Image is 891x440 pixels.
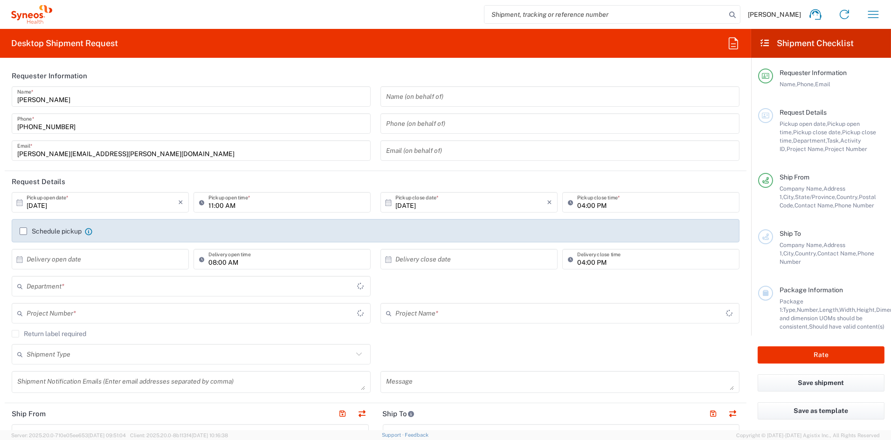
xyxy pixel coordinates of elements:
[795,193,836,200] span: State/Province,
[780,230,801,237] span: Ship To
[780,120,827,127] span: Pickup open date,
[819,306,839,313] span: Length,
[797,81,815,88] span: Phone,
[825,145,867,152] span: Project Number
[11,38,118,49] h2: Desktop Shipment Request
[748,10,801,19] span: [PERSON_NAME]
[794,202,835,209] span: Contact Name,
[793,129,842,136] span: Pickup close date,
[88,433,126,438] span: [DATE] 09:51:04
[736,431,880,440] span: Copyright © [DATE]-[DATE] Agistix Inc., All Rights Reserved
[484,6,726,23] input: Shipment, tracking or reference number
[758,346,884,364] button: Rate
[795,250,817,257] span: Country,
[780,185,823,192] span: Company Name,
[780,109,827,116] span: Request Details
[12,409,46,419] h2: Ship From
[547,195,552,210] i: ×
[11,433,126,438] span: Server: 2025.20.0-710e05ee653
[780,298,803,313] span: Package 1:
[787,145,825,152] span: Project Name,
[839,306,856,313] span: Width,
[783,306,797,313] span: Type,
[130,433,228,438] span: Client: 2025.20.0-8b113f4
[780,173,809,181] span: Ship From
[760,38,854,49] h2: Shipment Checklist
[793,137,827,144] span: Department,
[12,330,86,337] label: Return label required
[383,409,415,419] h2: Ship To
[783,250,795,257] span: City,
[817,250,857,257] span: Contact Name,
[382,432,405,438] a: Support
[815,81,830,88] span: Email
[192,433,228,438] span: [DATE] 10:16:38
[12,71,87,81] h2: Requester Information
[783,193,795,200] span: City,
[809,323,884,330] span: Should have valid content(s)
[20,227,82,235] label: Schedule pickup
[835,202,874,209] span: Phone Number
[758,374,884,392] button: Save shipment
[780,81,797,88] span: Name,
[797,306,819,313] span: Number,
[836,193,859,200] span: Country,
[780,241,823,248] span: Company Name,
[856,306,876,313] span: Height,
[827,137,840,144] span: Task,
[405,432,428,438] a: Feedback
[12,177,65,186] h2: Request Details
[780,286,843,294] span: Package Information
[780,69,847,76] span: Requester Information
[178,195,183,210] i: ×
[758,402,884,419] button: Save as template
